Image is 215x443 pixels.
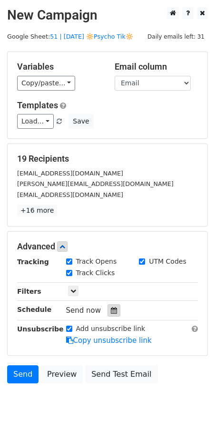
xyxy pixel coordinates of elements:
[50,33,133,40] a: 51 | [DATE] 🔆Psycho Tik🔆
[17,76,75,91] a: Copy/paste...
[17,114,54,129] a: Load...
[17,180,174,187] small: [PERSON_NAME][EMAIL_ADDRESS][DOMAIN_NAME]
[17,258,49,266] strong: Tracking
[167,397,215,443] iframe: Chat Widget
[76,324,146,334] label: Add unsubscribe link
[17,325,64,333] strong: Unsubscribe
[66,306,101,315] span: Send now
[115,62,198,72] h5: Email column
[17,154,198,164] h5: 19 Recipients
[7,33,133,40] small: Google Sheet:
[149,257,186,267] label: UTM Codes
[68,114,93,129] button: Save
[41,365,83,383] a: Preview
[76,257,117,267] label: Track Opens
[17,170,123,177] small: [EMAIL_ADDRESS][DOMAIN_NAME]
[76,268,115,278] label: Track Clicks
[17,100,58,110] a: Templates
[17,62,100,72] h5: Variables
[17,205,57,216] a: +16 more
[7,365,39,383] a: Send
[144,31,208,42] span: Daily emails left: 31
[7,7,208,23] h2: New Campaign
[144,33,208,40] a: Daily emails left: 31
[17,191,123,198] small: [EMAIL_ADDRESS][DOMAIN_NAME]
[17,306,51,313] strong: Schedule
[17,241,198,252] h5: Advanced
[17,288,41,295] strong: Filters
[66,336,152,345] a: Copy unsubscribe link
[85,365,157,383] a: Send Test Email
